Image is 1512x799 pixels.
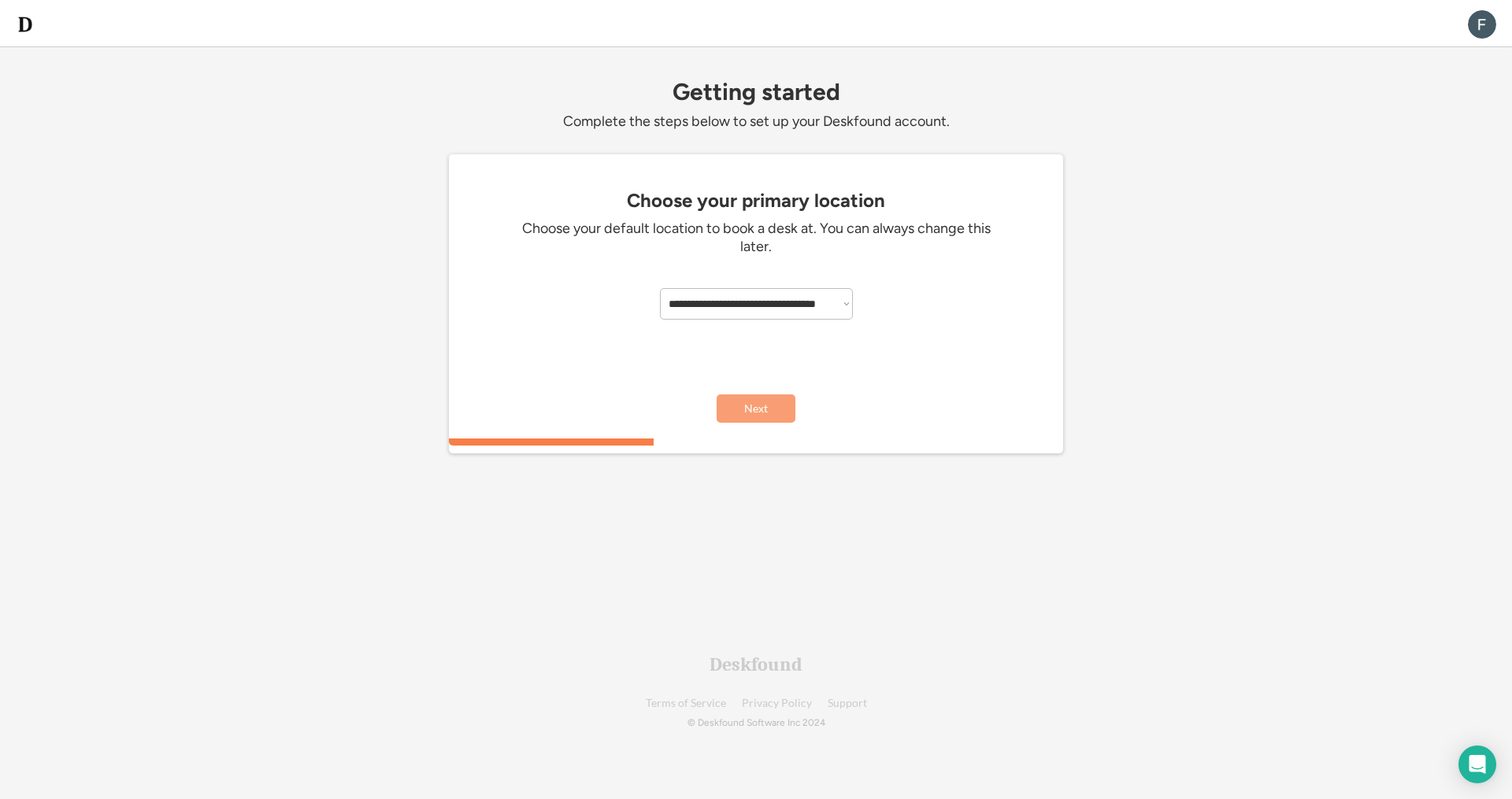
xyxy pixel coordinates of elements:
a: Privacy Policy [742,697,812,709]
div: Choose your primary location [457,190,1055,212]
div: 33.3333333333333% [452,438,1066,446]
a: Terms of Service [646,697,726,709]
a: Support [828,697,867,709]
div: Open Intercom Messenger [1458,745,1496,783]
img: ACg8ocK2Xj13SBUVX-u-zHDZSj7_UPLDlW4lUvuLxS9Too8Jxc6H9g=s96-c [1468,10,1496,39]
div: Deskfound [710,655,802,674]
div: Getting started [449,79,1063,105]
img: d-whitebg.png [16,15,35,34]
div: Choose your default location to book a desk at. You can always change this later. [520,220,992,257]
div: Complete the steps below to set up your Deskfound account. [449,113,1063,131]
button: Next [717,394,795,423]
